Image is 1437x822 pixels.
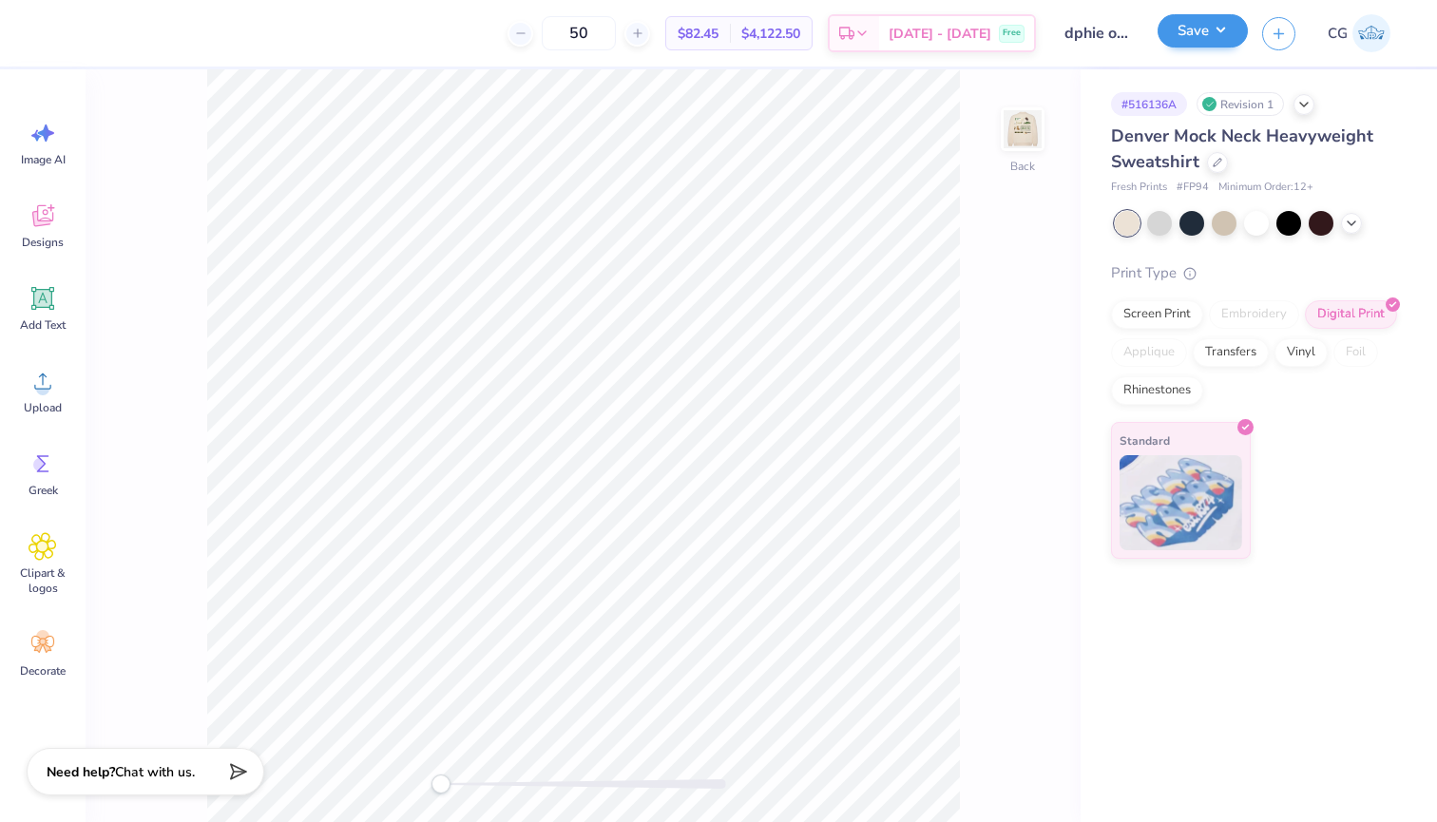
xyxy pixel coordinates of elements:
[1111,338,1187,367] div: Applique
[1328,23,1348,45] span: CG
[1120,455,1242,550] img: Standard
[1209,300,1299,329] div: Embroidery
[1111,300,1203,329] div: Screen Print
[1003,27,1021,40] span: Free
[11,565,74,596] span: Clipart & logos
[1111,376,1203,405] div: Rhinestones
[1010,158,1035,175] div: Back
[29,483,58,498] span: Greek
[1050,14,1143,52] input: Untitled Design
[1111,124,1373,173] span: Denver Mock Neck Heavyweight Sweatshirt
[1158,14,1248,48] button: Save
[1004,110,1042,148] img: Back
[22,235,64,250] span: Designs
[889,24,991,44] span: [DATE] - [DATE]
[741,24,800,44] span: $4,122.50
[1111,262,1399,284] div: Print Type
[47,763,115,781] strong: Need help?
[1274,338,1328,367] div: Vinyl
[20,317,66,333] span: Add Text
[24,400,62,415] span: Upload
[1111,92,1187,116] div: # 516136A
[1218,180,1313,196] span: Minimum Order: 12 +
[542,16,616,50] input: – –
[1111,180,1167,196] span: Fresh Prints
[678,24,718,44] span: $82.45
[1197,92,1284,116] div: Revision 1
[1193,338,1269,367] div: Transfers
[20,663,66,679] span: Decorate
[1120,430,1170,450] span: Standard
[115,763,195,781] span: Chat with us.
[1177,180,1209,196] span: # FP94
[1333,338,1378,367] div: Foil
[1319,14,1399,52] a: CG
[1305,300,1397,329] div: Digital Print
[431,774,450,793] div: Accessibility label
[1352,14,1390,52] img: Carly Gitin
[21,152,66,167] span: Image AI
